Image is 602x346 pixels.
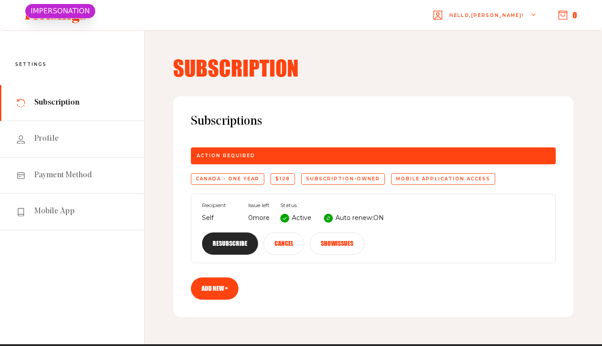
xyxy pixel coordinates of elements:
[248,202,270,208] span: Issue left
[191,173,264,185] div: Canada - One year
[301,173,385,185] div: subscription-owner
[34,98,80,108] span: Subscription
[310,232,364,255] button: Showissues
[191,147,556,164] div: Action required
[292,213,311,224] p: Active
[191,114,556,130] span: Subscriptions
[280,202,384,208] span: Status
[191,277,238,300] a: Add new +
[202,213,238,224] p: Self
[34,170,92,181] span: Payment Method
[34,206,75,217] span: Mobile App
[263,232,304,255] button: Cancel
[34,134,59,144] span: Profile
[391,173,495,185] div: Mobile application access
[25,4,96,19] div: IMPERSONATION
[248,213,270,224] p: 0 more
[558,10,577,20] button: 0
[271,173,295,185] div: $128
[449,12,524,33] span: Hello, [PERSON_NAME] !
[173,57,574,78] h4: Subscription
[202,232,258,255] button: Resubscribe
[202,202,238,208] span: Recipient
[335,213,384,224] p: Auto renew: ON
